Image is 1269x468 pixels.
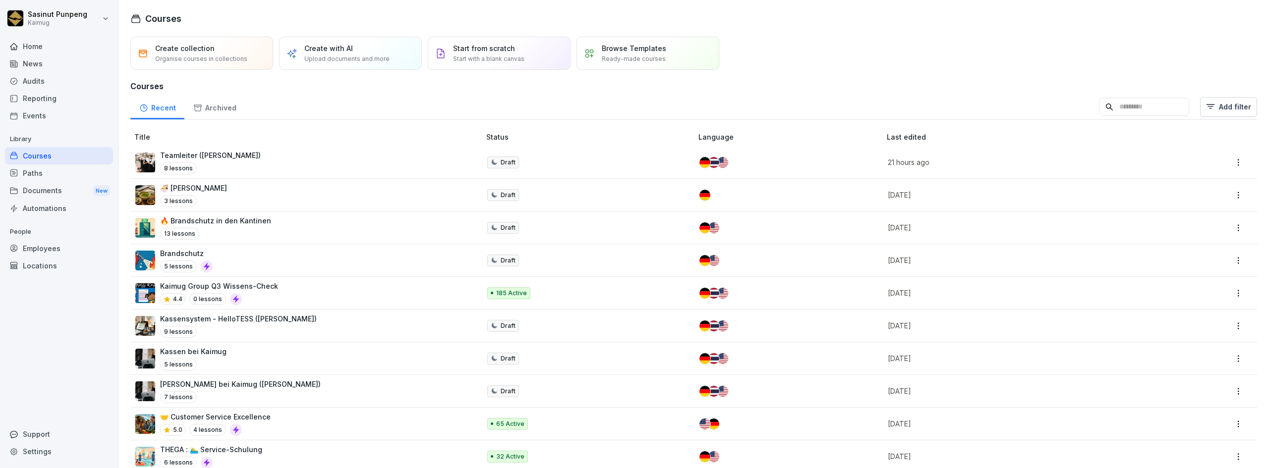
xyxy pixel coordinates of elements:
[717,386,728,397] img: us.svg
[5,55,113,72] a: News
[717,353,728,364] img: us.svg
[699,451,710,462] img: de.svg
[189,424,226,436] p: 4 lessons
[486,132,694,142] p: Status
[5,425,113,443] div: Support
[160,162,197,174] p: 8 lessons
[160,281,278,291] p: Kaimug Group Q3 Wissens-Check
[717,157,728,168] img: us.svg
[5,38,113,55] a: Home
[5,147,113,164] div: Courses
[717,288,728,299] img: us.svg
[887,132,1163,142] p: Last edited
[93,185,110,197] div: New
[5,257,113,274] a: Locations
[5,240,113,257] a: Employees
[160,215,271,226] p: 🔥 Brandschutz in den Kantinen
[708,320,719,331] img: th.svg
[134,132,482,142] p: Title
[155,43,215,53] p: Create collection
[145,12,181,25] h1: Courses
[5,182,113,200] div: Documents
[304,43,353,53] p: Create with AI
[501,256,516,265] p: Draft
[708,157,719,168] img: th.svg
[160,150,261,160] p: Teamleiter ([PERSON_NAME])
[160,326,197,338] p: 9 lessons
[501,387,516,396] p: Draft
[1200,97,1257,117] button: Add filter
[160,248,213,259] p: Brandschutz
[173,425,182,434] p: 5.0
[160,359,197,370] p: 5 lessons
[496,289,527,298] p: 185 Active
[708,451,719,462] img: us.svg
[699,320,710,331] img: de.svg
[501,321,516,330] p: Draft
[5,72,113,90] a: Audits
[453,43,515,53] p: Start from scratch
[160,260,197,272] p: 5 lessons
[698,132,883,142] p: Language
[160,195,197,207] p: 3 lessons
[699,288,710,299] img: de.svg
[888,320,1151,331] p: [DATE]
[708,418,719,429] img: de.svg
[888,288,1151,298] p: [DATE]
[5,164,113,182] a: Paths
[155,54,247,63] p: Organise courses in collections
[699,255,710,266] img: de.svg
[708,288,719,299] img: th.svg
[717,320,728,331] img: us.svg
[496,452,524,461] p: 32 Active
[135,414,155,434] img: t4pbym28f6l0mdwi5yze01sv.png
[160,183,227,193] p: 🍜 [PERSON_NAME]
[5,90,113,107] a: Reporting
[699,222,710,233] img: de.svg
[888,418,1151,429] p: [DATE]
[5,131,113,147] p: Library
[160,391,197,403] p: 7 lessons
[888,451,1151,462] p: [DATE]
[5,443,113,460] a: Settings
[135,447,155,467] img: wcu8mcyxm0k4gzhvf0psz47j.png
[5,200,113,217] a: Automations
[304,54,390,63] p: Upload documents and more
[888,353,1151,364] p: [DATE]
[135,218,155,238] img: nu7qc8ifpiqoep3oh7gb21uj.png
[28,10,87,19] p: Sasinut Punpeng
[888,190,1151,200] p: [DATE]
[501,158,516,167] p: Draft
[501,223,516,232] p: Draft
[5,224,113,240] p: People
[699,157,710,168] img: de.svg
[708,255,719,266] img: us.svg
[160,379,321,389] p: [PERSON_NAME] bei Kaimug ([PERSON_NAME])
[189,293,226,305] p: 0 lessons
[501,354,516,363] p: Draft
[160,313,317,324] p: Kassensystem - HelloTESS ([PERSON_NAME])
[888,386,1151,396] p: [DATE]
[130,94,184,119] a: Recent
[135,153,155,172] img: pytyph5pk76tu4q1kwztnixg.png
[135,283,155,303] img: e5wlzal6fzyyu8pkl39fd17k.png
[135,185,155,205] img: kcbrm6dpgkna49ar91ez3gqo.png
[699,353,710,364] img: de.svg
[708,222,719,233] img: us.svg
[699,386,710,397] img: de.svg
[699,190,710,201] img: de.svg
[453,54,524,63] p: Start with a blank canvas
[708,353,719,364] img: th.svg
[5,182,113,200] a: DocumentsNew
[28,19,87,26] p: Kaimug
